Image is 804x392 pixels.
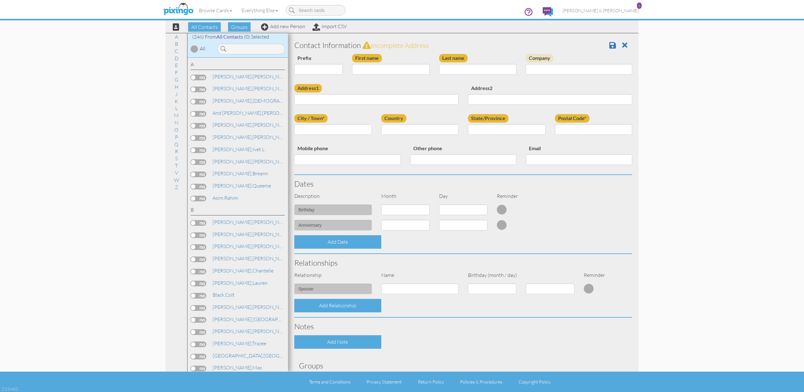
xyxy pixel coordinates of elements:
label: Mobile phone [294,144,331,153]
span: Black, [213,292,225,298]
a: K [171,98,181,105]
label: Postal Code* [555,114,589,123]
a: C [171,47,181,55]
input: (e.g. Friend, Daughter) [294,283,372,294]
a: B [172,40,181,48]
a: [GEOGRAPHIC_DATA] [212,352,314,359]
span: [PERSON_NAME], [213,134,253,140]
a: Lauren [212,279,268,287]
span: All Contacts [216,34,243,40]
a: [PERSON_NAME] [212,121,292,129]
h3: Relationships [294,259,632,267]
div: All [200,45,205,52]
a: D [171,55,182,62]
a: W [171,176,182,184]
a: Q [171,140,182,148]
span: [PERSON_NAME], [213,158,253,165]
span: [PERSON_NAME], [213,122,253,128]
a: Rahim [212,194,239,202]
a: P [172,133,181,141]
span: [PERSON_NAME], [213,183,253,189]
span: [PERSON_NAME], [213,243,253,249]
div: Name [377,272,464,279]
div: Day [434,193,492,200]
span: [PERSON_NAME], [213,231,253,237]
a: [PERSON_NAME] [212,230,292,238]
div: Add Note [294,335,381,349]
div: Reminder [492,193,550,200]
a: T [172,162,181,169]
a: R [172,148,181,155]
span: [GEOGRAPHIC_DATA], [213,352,263,359]
h3: Notes [294,322,632,331]
label: Email [526,144,544,153]
span: [PERSON_NAME], [213,98,253,104]
a: A [172,33,181,40]
a: [PERSON_NAME] [212,109,347,117]
a: [PERSON_NAME] [212,255,292,262]
h3: Groups [299,362,627,370]
label: Last name [439,54,468,62]
a: Breann [212,170,269,177]
span: [PERSON_NAME], [213,85,253,92]
label: Prefix [294,54,315,62]
span: [PERSON_NAME], [213,73,253,80]
h3: Dates [294,180,632,188]
span: Groups [228,22,251,32]
div: 6 [637,3,642,9]
label: Company [526,54,553,62]
a: Chantelle [212,267,274,274]
a: S [172,155,181,162]
div: Month [377,193,434,200]
a: V [172,169,181,177]
a: N [171,119,182,126]
span: All Contacts [188,22,221,32]
div: Description [290,193,377,200]
span: (0) Selected [244,34,269,40]
div: B [191,206,285,215]
a: [PERSON_NAME] [212,133,292,141]
span: [PERSON_NAME], [213,146,253,152]
a: Queenie [212,182,272,189]
span: [PERSON_NAME], [213,316,253,322]
a: M [171,112,182,119]
div: 2.2.0-462 [2,386,18,392]
label: First name [352,54,382,62]
a: [PERSON_NAME] [212,327,292,335]
label: State/Province [468,114,508,123]
span: Asim, [213,195,224,201]
a: [PERSON_NAME] [212,303,292,311]
span: [PERSON_NAME], [213,268,253,274]
a: [GEOGRAPHIC_DATA] [212,315,303,323]
span: Incomplete address [371,41,429,50]
a: J [172,90,181,98]
a: Import CSV [312,23,347,29]
div: Birthday (month / day) [463,272,579,279]
div: Add Date [294,235,381,249]
a: O [171,126,182,134]
a: L [172,104,181,112]
span: [PERSON_NAME], [213,219,253,225]
span: [PERSON_NAME], [213,280,253,286]
a: Copyright Policy [519,379,551,384]
span: [PERSON_NAME] & [PERSON_NAME] [562,8,638,13]
a: Return Policy [418,379,444,384]
a: Add new Person [261,23,305,29]
img: comments.svg [543,7,553,17]
label: Address2 [468,84,496,93]
a: E [172,61,181,69]
a: Browse Cards [194,3,237,18]
a: [PERSON_NAME] [212,85,292,92]
label: Country [381,114,406,123]
a: H [171,83,182,91]
a: [PERSON_NAME] & [PERSON_NAME] 6 [558,3,643,19]
span: [PERSON_NAME], [213,170,253,177]
a: Policies & Procedures [460,379,502,384]
a: Trazee [212,340,267,347]
span: and [PERSON_NAME], [213,110,262,116]
span: [PERSON_NAME], [213,340,252,347]
input: Search cards [286,5,345,16]
a: [PERSON_NAME] [212,218,292,226]
img: pixingo logo [162,2,195,17]
a: [PERSON_NAME] [212,242,292,250]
